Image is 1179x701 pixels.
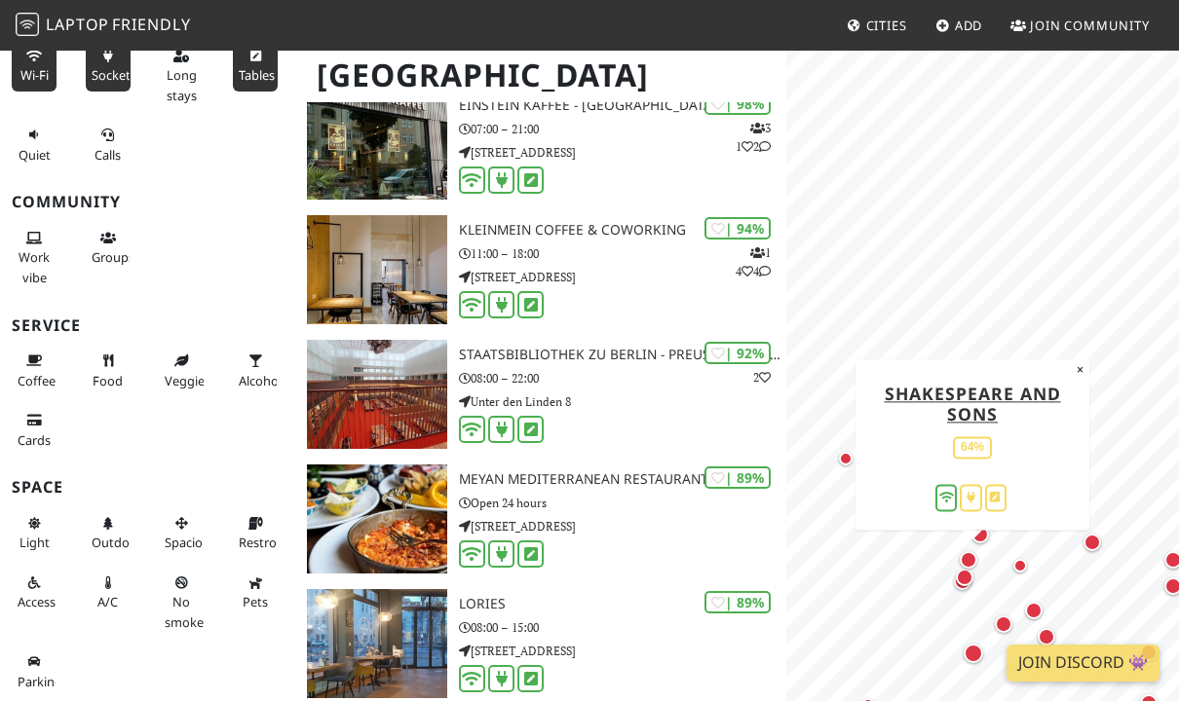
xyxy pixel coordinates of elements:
[307,215,447,324] img: KleinMein Coffee & Coworking
[1140,644,1165,669] div: Map marker
[92,66,136,84] span: Power sockets
[459,268,786,286] p: [STREET_ADDRESS]
[233,345,278,396] button: Alcohol
[86,40,131,92] button: Sockets
[159,40,204,111] button: Long stays
[12,119,57,170] button: Quiet
[995,615,1020,641] div: Map marker
[459,244,786,263] p: 11:00 – 18:00
[18,372,56,389] span: Coffee
[839,8,915,43] a: Cities
[165,534,216,551] span: Spacious
[86,507,131,559] button: Outdoor
[239,372,282,389] span: Alcohol
[928,8,991,43] a: Add
[92,534,142,551] span: Outdoor area
[459,642,786,660] p: [STREET_ADDRESS]
[12,222,57,293] button: Work vibe
[960,551,985,576] div: Map marker
[704,342,771,364] div: | 92%
[112,14,190,35] span: Friendly
[165,593,204,630] span: Smoke free
[459,143,786,162] p: [STREET_ADDRESS]
[459,618,786,637] p: 08:00 – 15:00
[1007,645,1160,682] a: Join Discord 👾
[1084,534,1109,559] div: Map marker
[19,146,51,164] span: Quiet
[18,431,51,449] span: Credit cards
[18,673,62,690] span: Parking
[307,91,447,200] img: Einstein Kaffee - Charlottenburg
[233,40,278,92] button: Tables
[954,572,979,598] div: Map marker
[86,567,131,618] button: A/C
[964,644,991,671] div: Map marker
[704,591,771,613] div: | 89%
[18,593,76,610] span: Accessible
[12,40,57,92] button: Wi-Fi
[86,119,131,170] button: Calls
[459,596,786,612] h3: Lories
[20,66,49,84] span: Stable Wi-Fi
[307,589,447,698] img: Lories
[239,534,296,551] span: Restroom
[459,347,786,363] h3: Staatsbibliothek zu Berlin - Preußischer Kulturbesitz
[12,193,284,211] h3: Community
[233,567,278,618] button: Pets
[19,534,50,551] span: Natural light
[459,392,786,411] p: Unter den Linden 8
[884,382,1060,425] a: Shakespeare and Sons
[167,66,197,103] span: Long stays
[1025,602,1050,627] div: Map marker
[1003,8,1158,43] a: Join Community
[12,316,284,335] h3: Service
[159,345,204,396] button: Veggie
[233,507,278,559] button: Restroom
[93,372,123,389] span: Food
[459,494,786,512] p: Open 24 hours
[753,368,771,387] p: 2
[459,120,786,138] p: 07:00 – 21:00
[295,464,786,573] a: Meyan Mediterranean Restaurant | 89% Meyan Mediterranean Restaurant Open 24 hours [STREET_ADDRESS]
[839,452,862,475] div: Map marker
[301,49,782,102] h1: [GEOGRAPHIC_DATA]
[295,589,786,698] a: Lories | 89% Lories 08:00 – 15:00 [STREET_ADDRESS]
[1071,359,1089,381] button: Close popup
[243,593,268,610] span: Pet friendly
[866,17,907,34] span: Cities
[307,340,447,449] img: Staatsbibliothek zu Berlin - Preußischer Kulturbesitz
[295,340,786,449] a: Staatsbibliothek zu Berlin - Preußischer Kulturbesitz | 92% 2 Staatsbibliothek zu Berlin - Preußi...
[956,569,981,594] div: Map marker
[1013,559,1037,582] div: Map marker
[46,14,109,35] span: Laptop
[704,217,771,240] div: | 94%
[459,517,786,535] p: [STREET_ADDRESS]
[736,243,771,280] p: 1 4 4
[953,436,992,459] div: 64%
[12,507,57,559] button: Light
[12,478,284,497] h3: Space
[92,248,134,266] span: Group tables
[955,17,983,34] span: Add
[86,345,131,396] button: Food
[307,464,447,573] img: Meyan Mediterranean Restaurant
[295,91,786,200] a: Einstein Kaffee - Charlottenburg | 98% 312 Einstein Kaffee - [GEOGRAPHIC_DATA] 07:00 – 21:00 [STR...
[19,248,50,285] span: People working
[239,66,275,84] span: Work-friendly tables
[12,345,57,396] button: Coffee
[16,9,191,43] a: LaptopFriendly LaptopFriendly
[165,372,205,389] span: Veggie
[459,471,786,488] h3: Meyan Mediterranean Restaurant
[12,646,57,697] button: Parking
[971,526,997,551] div: Map marker
[736,119,771,156] p: 3 1 2
[95,146,121,164] span: Video/audio calls
[704,466,771,489] div: | 89%
[1030,17,1150,34] span: Join Community
[159,567,204,638] button: No smoke
[159,507,204,559] button: Spacious
[86,222,131,274] button: Groups
[12,567,57,618] button: Accessible
[12,404,57,456] button: Cards
[97,593,118,610] span: Air conditioned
